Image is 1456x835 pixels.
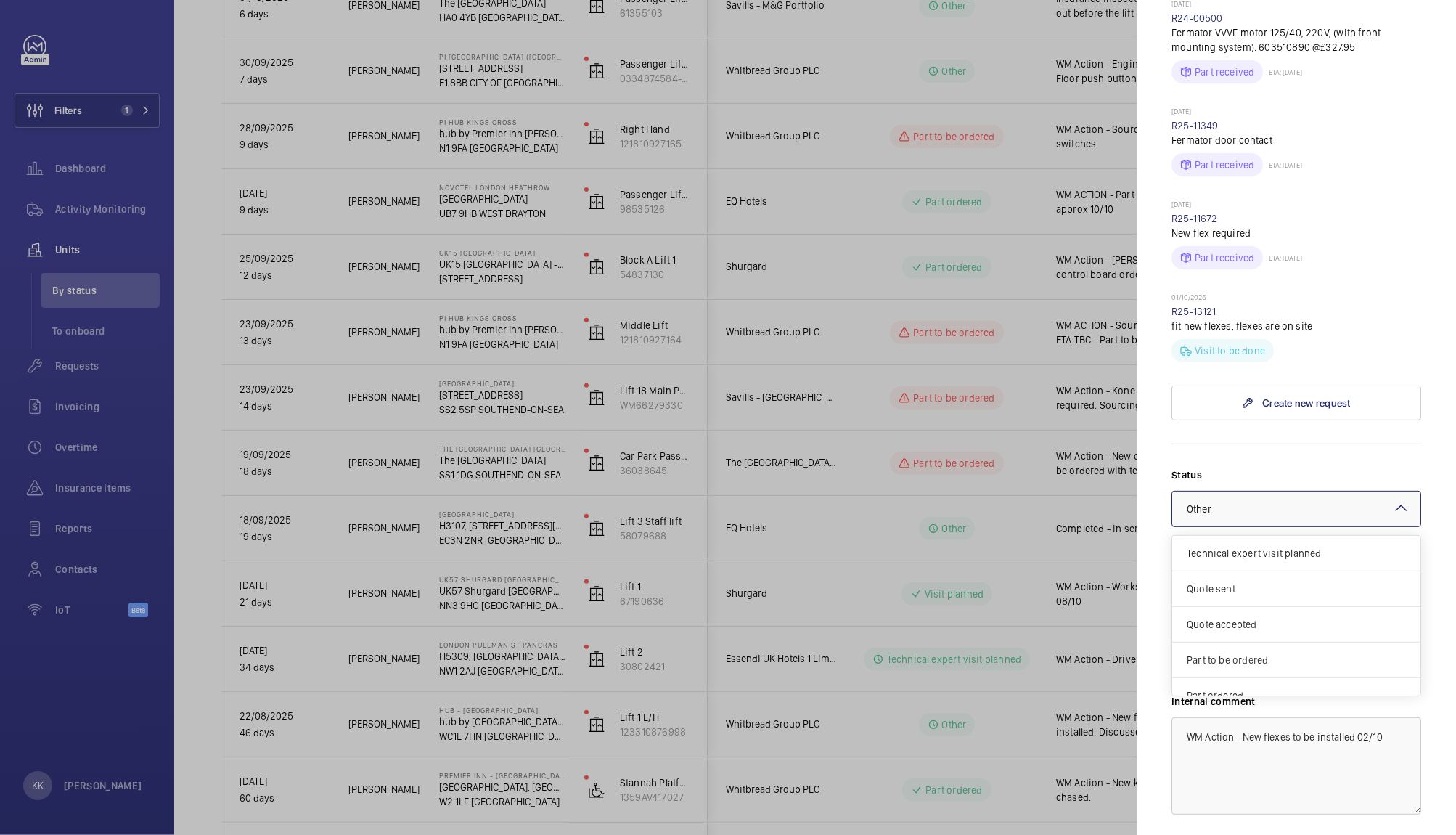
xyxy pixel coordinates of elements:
a: R25-13121 [1171,306,1216,317]
p: Part received [1195,250,1254,265]
p: 01/10/2025 [1171,293,1421,304]
span: Technical expert visit planned [1187,546,1406,561]
a: R25-11672 [1171,213,1218,224]
label: Internal comment [1171,694,1421,709]
p: fit new flexes, flexes are on site [1171,319,1421,333]
p: [DATE] [1171,107,1421,118]
p: New flex required [1171,226,1421,240]
span: Quote accepted [1187,617,1406,632]
p: Visit to be done [1195,343,1265,358]
a: Create new request [1171,386,1421,420]
p: ETA: [DATE] [1263,68,1302,76]
ng-dropdown-panel: Options list [1171,535,1421,696]
a: R25-11349 [1171,120,1219,131]
span: Quote sent [1187,582,1406,596]
span: Other [1187,503,1211,515]
a: R24-00500 [1171,12,1223,24]
p: Part received [1195,65,1254,79]
label: Status [1171,468,1421,482]
p: ETA: [DATE] [1263,160,1302,169]
p: Fermator VVVF motor 125/40, 220V, (with front mounting system). 603510890 @£327.95 [1171,25,1421,54]
p: Part received [1195,158,1254,172]
p: ETA: [DATE] [1263,253,1302,262]
span: Part to be ordered [1187,653,1406,667]
p: Fermator door contact [1171,133,1421,147]
p: [DATE] [1171,200,1421,211]
span: Part ordered [1187,688,1406,703]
